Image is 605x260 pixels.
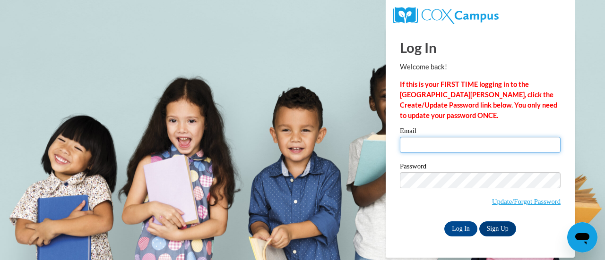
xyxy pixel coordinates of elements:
[400,80,557,119] strong: If this is your FIRST TIME logging in to the [GEOGRAPHIC_DATA][PERSON_NAME], click the Create/Upd...
[444,221,477,236] input: Log In
[400,163,561,172] label: Password
[400,62,561,72] p: Welcome back!
[393,7,499,24] img: COX Campus
[400,38,561,57] h1: Log In
[479,221,516,236] a: Sign Up
[492,198,561,205] a: Update/Forgot Password
[567,222,597,252] iframe: Button to launch messaging window
[400,127,561,137] label: Email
